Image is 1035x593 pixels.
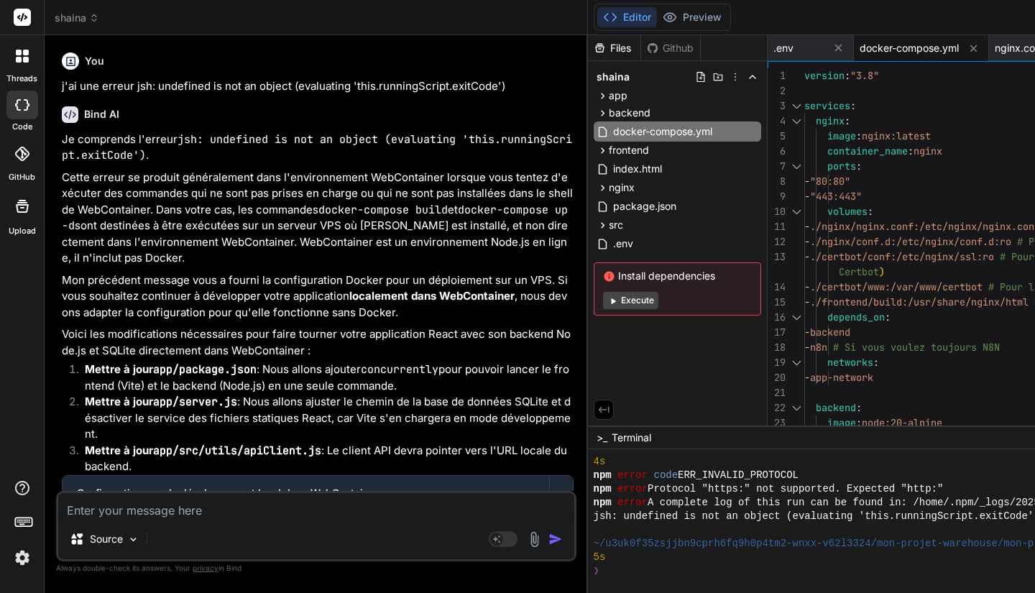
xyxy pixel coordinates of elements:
[768,325,786,340] div: 17
[318,203,448,217] code: docker-compose build
[56,561,576,575] p: Always double-check its answers. Your in Bind
[609,180,635,195] span: nginx
[62,78,574,95] p: j'ai une erreur jsh: undefined is not an object (evaluating 'this.runningScript.exitCode')
[84,107,119,121] h6: Bind AI
[612,431,651,445] span: Terminal
[768,295,786,310] div: 15
[768,174,786,189] div: 8
[827,311,885,323] span: depends_on
[153,362,257,377] code: app/package.json
[77,486,535,500] div: Configuration pour le développement local dans WebContainer
[612,235,635,252] span: .env
[153,443,321,458] code: app/src/utils/apiClient.js
[617,482,648,496] span: error
[653,469,678,482] span: code
[768,415,786,431] div: 23
[85,443,321,457] strong: Mettre à jour
[810,341,827,354] span: n8n
[90,532,123,546] p: Source
[612,123,714,140] span: docker-compose.yml
[768,68,786,83] div: 1
[10,546,34,570] img: settings
[908,144,914,157] span: :
[609,106,650,120] span: backend
[816,114,845,127] span: nginx
[648,482,943,496] span: Protocol "https:" not supported. Expected "http:"
[804,326,810,339] span: -
[856,401,862,414] span: :
[804,99,850,112] span: services
[594,469,612,482] span: npm
[845,114,850,127] span: :
[768,114,786,129] div: 4
[594,564,599,578] span: ❯
[594,455,606,469] span: 4s
[768,280,786,295] div: 14
[868,205,873,218] span: :
[768,189,786,204] div: 9
[526,531,543,548] img: attachment
[856,129,862,142] span: :
[768,159,786,174] div: 7
[657,7,727,27] button: Preview
[768,204,786,219] div: 10
[73,443,574,475] li: : Le client API devra pointer vers l'URL locale du backend.
[609,143,649,157] span: frontend
[885,311,891,323] span: :
[9,225,36,237] label: Upload
[603,269,752,283] span: Install dependencies
[6,73,37,85] label: threads
[810,371,873,384] span: app-network
[804,235,810,248] span: -
[768,249,786,265] div: 13
[768,400,786,415] div: 22
[768,83,786,98] div: 2
[617,469,648,482] span: error
[850,69,879,82] span: "3.8"
[827,129,856,142] span: image
[804,220,810,233] span: -
[73,394,574,443] li: : Nous allons ajuster le chemin de la base de données SQLite et désactiver le service des fichier...
[768,219,786,234] div: 11
[73,362,574,394] li: : Nous allons ajouter pour pouvoir lancer le frontend (Vite) et le backend (Node.js) en une seule...
[153,395,237,409] code: app/server.js
[833,341,1000,354] span: # Si vous voulez toujours N8N
[594,482,612,496] span: npm
[839,265,879,278] span: Certbot
[62,132,572,163] code: jsh: undefined is not an object (evaluating 'this.runningScript.exitCode')
[597,431,607,445] span: >_
[804,371,810,384] span: -
[827,356,873,369] span: networks
[804,250,810,263] span: -
[641,41,700,55] div: Github
[856,160,862,173] span: :
[810,235,1011,248] span: ./nginx/conf.d:/etc/nginx/conf.d:ro
[85,362,257,376] strong: Mettre à jour
[804,69,845,82] span: version
[816,401,856,414] span: backend
[9,171,35,183] label: GitHub
[862,129,931,142] span: nginx:latest
[127,533,139,546] img: Pick Models
[768,98,786,114] div: 3
[588,41,640,55] div: Files
[768,340,786,355] div: 18
[548,532,563,546] img: icon
[597,7,657,27] button: Editor
[827,416,856,429] span: image
[768,129,786,144] div: 5
[594,551,606,564] span: 5s
[768,370,786,385] div: 20
[804,280,810,293] span: -
[609,88,627,103] span: app
[804,341,810,354] span: -
[827,144,908,157] span: container_name
[804,295,810,308] span: -
[860,41,959,55] span: docker-compose.yml
[62,132,574,164] p: Je comprends l'erreur .
[361,362,438,377] code: concurrently
[787,159,806,174] div: Click to collapse the range.
[768,355,786,370] div: 19
[810,295,1029,308] span: ./frontend/build:/usr/share/nginx/html
[827,205,868,218] span: volumes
